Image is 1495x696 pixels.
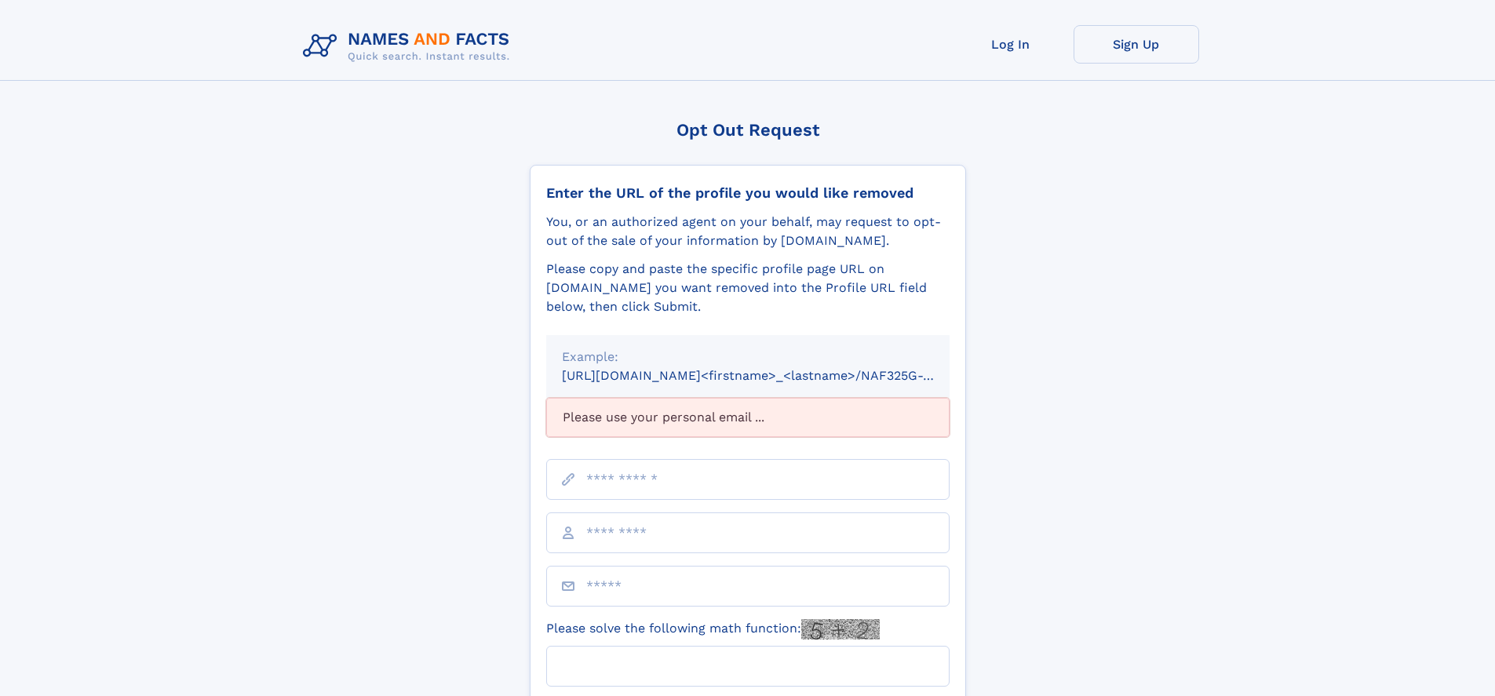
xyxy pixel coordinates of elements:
label: Please solve the following math function: [546,619,880,640]
img: Logo Names and Facts [297,25,523,67]
a: Log In [948,25,1074,64]
div: You, or an authorized agent on your behalf, may request to opt-out of the sale of your informatio... [546,213,950,250]
div: Example: [562,348,934,366]
div: Please copy and paste the specific profile page URL on [DOMAIN_NAME] you want removed into the Pr... [546,260,950,316]
a: Sign Up [1074,25,1199,64]
small: [URL][DOMAIN_NAME]<firstname>_<lastname>/NAF325G-xxxxxxxx [562,368,979,383]
div: Please use your personal email ... [546,398,950,437]
div: Enter the URL of the profile you would like removed [546,184,950,202]
div: Opt Out Request [530,120,966,140]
